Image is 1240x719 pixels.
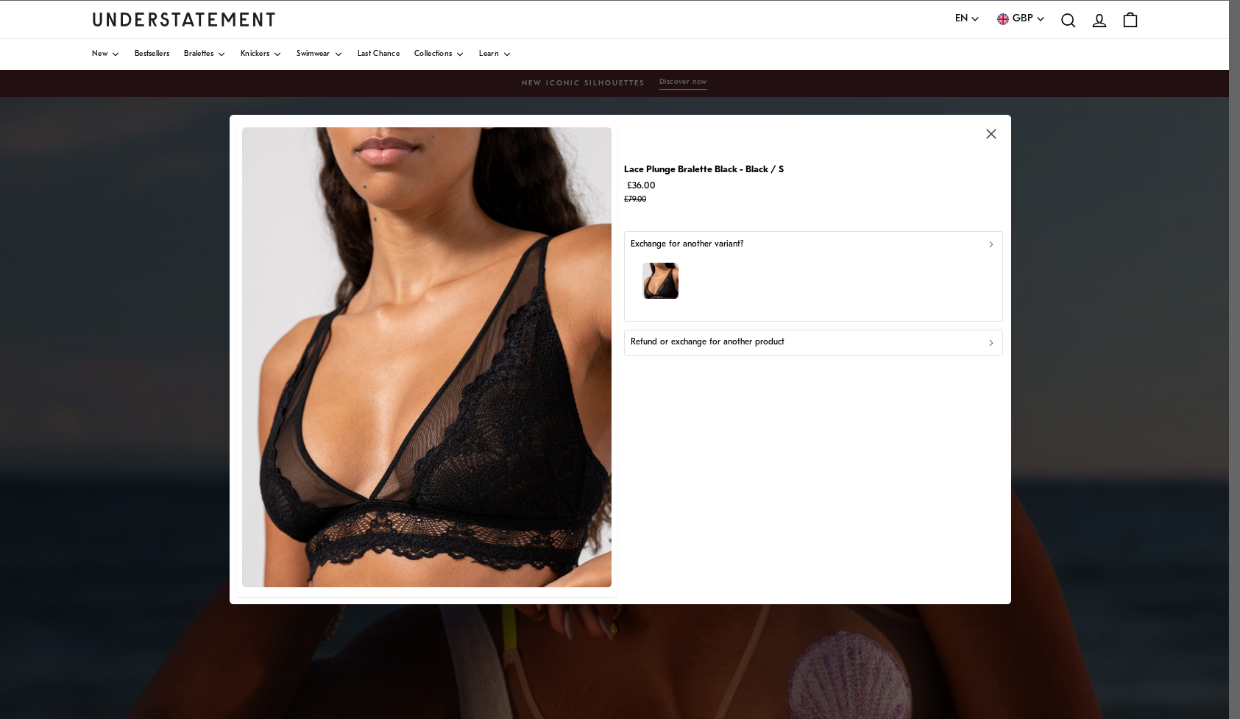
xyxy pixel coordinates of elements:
[135,51,169,58] span: Bestsellers
[995,11,1046,27] button: GBP
[184,51,213,58] span: Bralettes
[242,127,612,587] img: lace-plunge-bralette-black-3.jpg
[358,39,400,70] a: Last Chance
[135,39,169,70] a: Bestsellers
[184,39,226,70] a: Bralettes
[414,51,452,58] span: Collections
[642,263,678,299] img: model-name=Luna|model-size=M
[624,162,784,177] p: Lace Plunge Bralette Black - Black / S
[624,231,1003,322] button: Exchange for another variant?model-name=Luna|model-size=M
[955,11,968,27] span: EN
[92,39,120,70] a: New
[630,238,743,252] p: Exchange for another variant?
[479,51,499,58] span: Learn
[241,51,269,58] span: Knickers
[92,13,276,26] a: Understatement Homepage
[1013,11,1033,27] span: GBP
[630,336,784,350] p: Refund or exchange for another product
[624,196,646,204] strike: £79.00
[624,329,1003,355] button: Refund or exchange for another product
[479,39,511,70] a: Learn
[297,51,330,58] span: Swimwear
[624,178,784,208] p: £36.00
[241,39,282,70] a: Knickers
[955,11,980,27] button: EN
[358,51,400,58] span: Last Chance
[414,39,464,70] a: Collections
[297,39,342,70] a: Swimwear
[92,51,107,58] span: New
